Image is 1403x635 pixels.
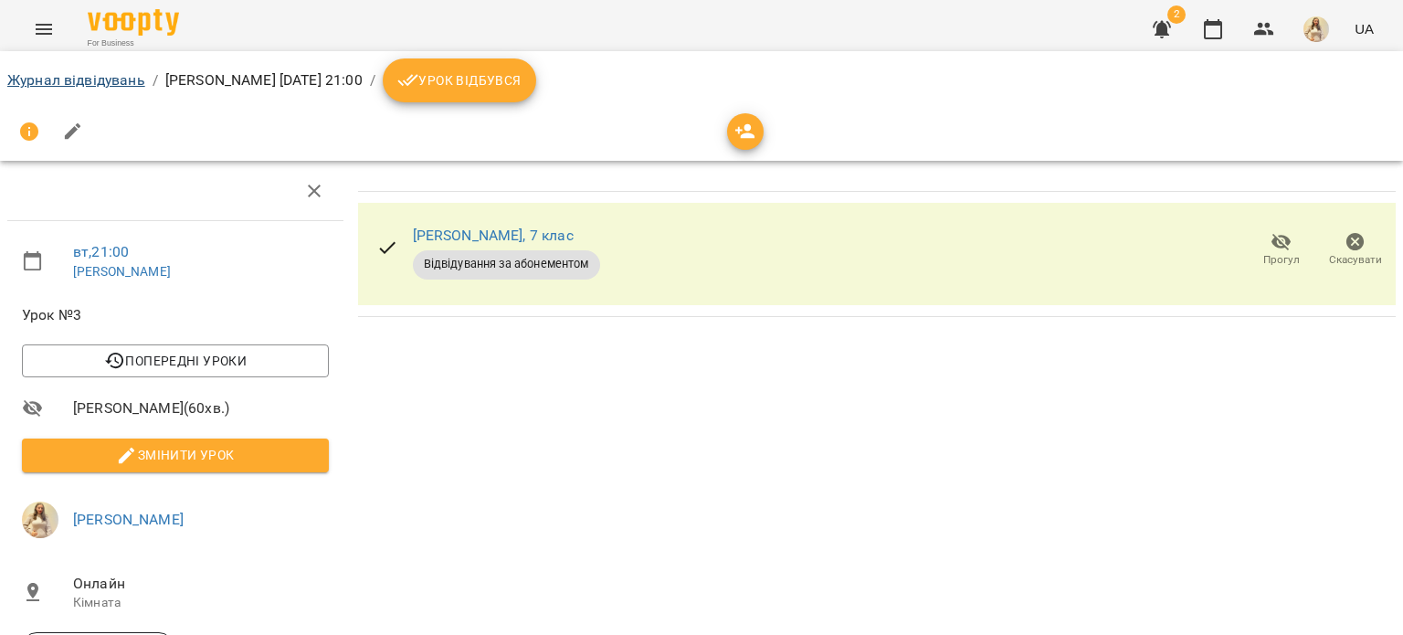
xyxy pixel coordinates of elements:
[22,439,329,471] button: Змінити урок
[22,502,58,538] img: 11d8f0996dfd046a8fdfc6cf4aa1cc70.jpg
[383,58,536,102] button: Урок відбувся
[22,304,329,326] span: Урок №3
[1167,5,1186,24] span: 2
[165,69,363,91] p: [PERSON_NAME] [DATE] 21:00
[22,7,66,51] button: Menu
[413,227,574,244] a: [PERSON_NAME], 7 клас
[73,594,329,612] p: Кімната
[7,58,1396,102] nav: breadcrumb
[73,573,329,595] span: Онлайн
[73,511,184,528] a: [PERSON_NAME]
[1244,225,1318,276] button: Прогул
[1303,16,1329,42] img: 11d8f0996dfd046a8fdfc6cf4aa1cc70.jpg
[73,397,329,419] span: [PERSON_NAME] ( 60 хв. )
[1318,225,1392,276] button: Скасувати
[153,69,158,91] li: /
[37,444,314,466] span: Змінити урок
[1263,252,1300,268] span: Прогул
[88,9,179,36] img: Voopty Logo
[7,71,145,89] a: Журнал відвідувань
[1347,12,1381,46] button: UA
[73,243,129,260] a: вт , 21:00
[73,264,171,279] a: [PERSON_NAME]
[370,69,375,91] li: /
[37,350,314,372] span: Попередні уроки
[1355,19,1374,38] span: UA
[413,256,600,272] span: Відвідування за абонементом
[22,344,329,377] button: Попередні уроки
[1329,252,1382,268] span: Скасувати
[397,69,522,91] span: Урок відбувся
[88,37,179,49] span: For Business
